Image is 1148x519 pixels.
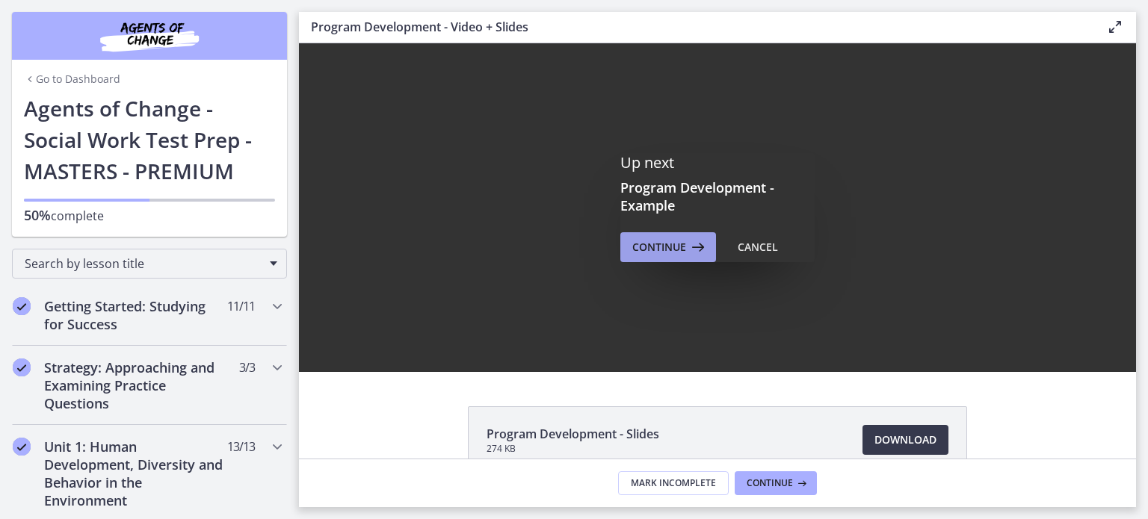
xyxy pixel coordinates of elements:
[60,18,239,54] img: Agents of Change
[620,178,815,214] h3: Program Development - Example
[618,471,729,495] button: Mark Incomplete
[487,443,659,455] span: 274 KB
[24,93,275,187] h1: Agents of Change - Social Work Test Prep - MASTERS - PREMIUM
[24,72,120,87] a: Go to Dashboard
[24,206,275,225] p: complete
[13,438,31,456] i: Completed
[12,249,287,279] div: Search by lesson title
[13,297,31,315] i: Completed
[44,297,226,333] h2: Getting Started: Studying for Success
[862,425,948,455] a: Download
[620,232,716,262] button: Continue
[44,358,226,412] h2: Strategy: Approaching and Examining Practice Questions
[726,232,790,262] button: Cancel
[735,471,817,495] button: Continue
[747,477,793,489] span: Continue
[631,477,716,489] span: Mark Incomplete
[311,18,1082,36] h3: Program Development - Video + Slides
[738,238,778,256] div: Cancel
[620,153,815,173] p: Up next
[487,425,659,443] span: Program Development - Slides
[874,431,936,449] span: Download
[632,238,686,256] span: Continue
[44,438,226,509] h2: Unit 1: Human Development, Diversity and Behavior in the Environment
[239,358,255,376] span: 3 / 3
[13,358,31,376] i: Completed
[227,297,255,315] span: 11 / 11
[24,206,51,224] span: 50%
[227,438,255,456] span: 13 / 13
[25,255,262,272] span: Search by lesson title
